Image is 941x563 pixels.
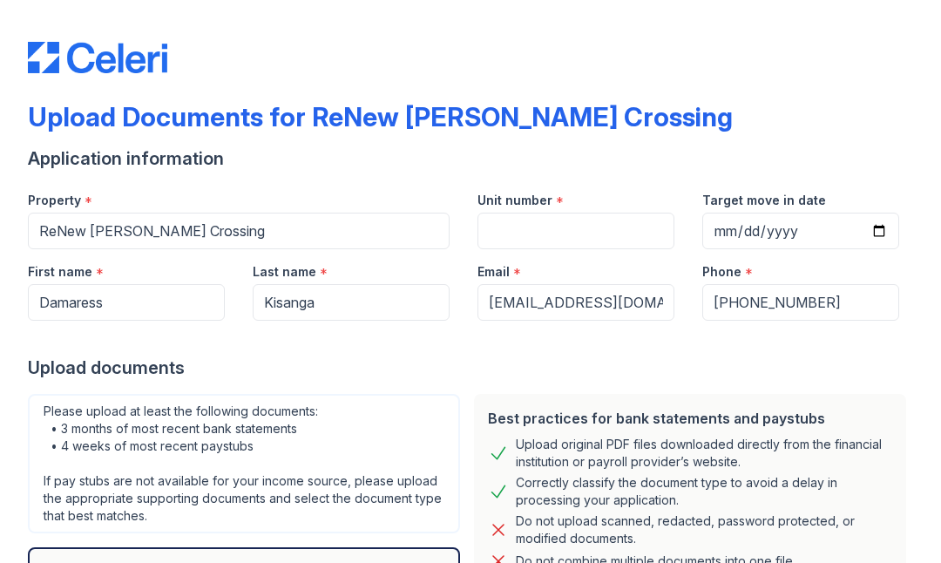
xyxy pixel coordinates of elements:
label: Property [28,192,81,209]
label: Phone [702,263,741,281]
label: First name [28,263,92,281]
div: Do not upload scanned, redacted, password protected, or modified documents. [516,512,892,547]
div: Correctly classify the document type to avoid a delay in processing your application. [516,474,892,509]
div: Application information [28,146,913,171]
div: Best practices for bank statements and paystubs [488,408,892,429]
label: Target move in date [702,192,826,209]
img: CE_Logo_Blue-a8612792a0a2168367f1c8372b55b34899dd931a85d93a1a3d3e32e68fde9ad4.png [28,42,167,73]
label: Unit number [477,192,552,209]
div: Upload Documents for ReNew [PERSON_NAME] Crossing [28,101,733,132]
div: Please upload at least the following documents: • 3 months of most recent bank statements • 4 wee... [28,394,460,533]
label: Email [477,263,510,281]
div: Upload documents [28,356,913,380]
label: Last name [253,263,316,281]
div: Upload original PDF files downloaded directly from the financial institution or payroll provider’... [516,436,892,471]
